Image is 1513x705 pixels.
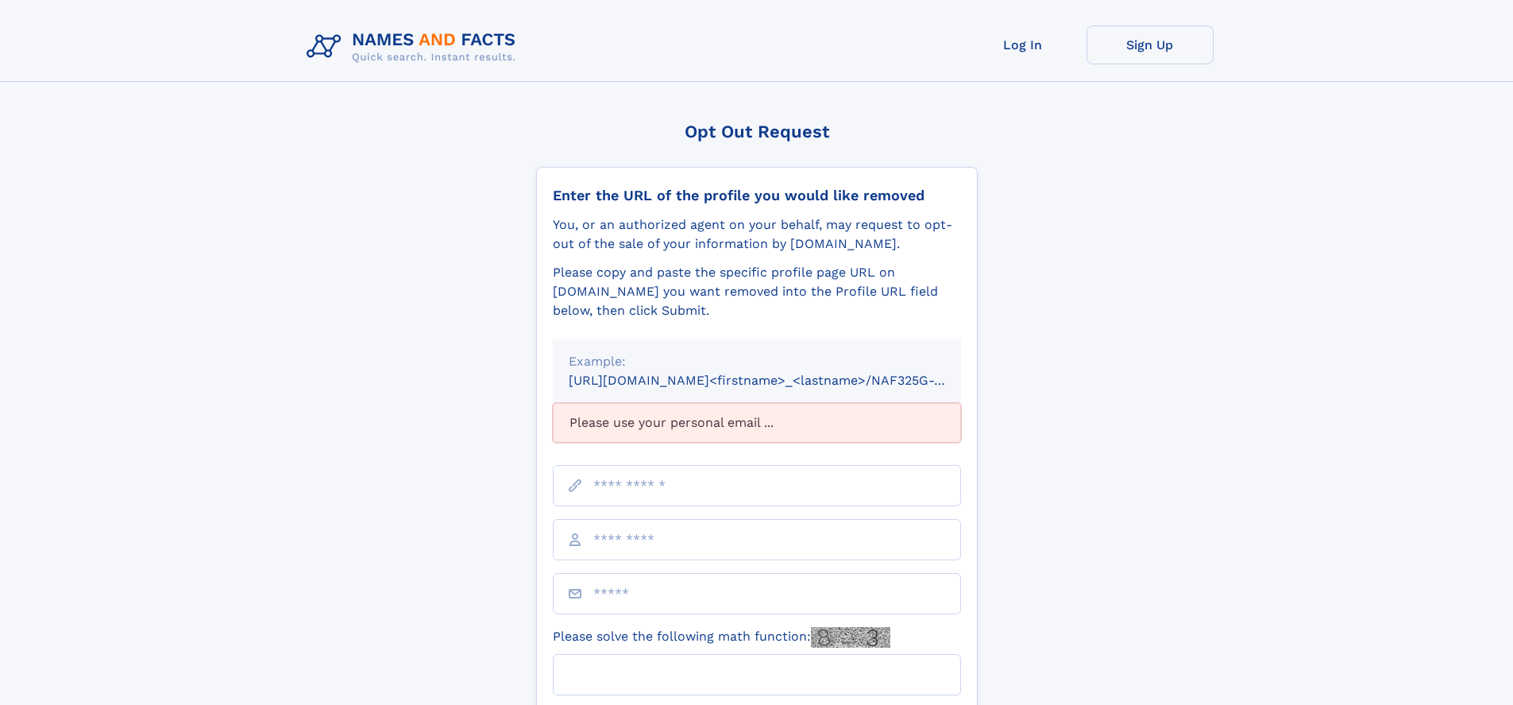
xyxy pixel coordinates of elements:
div: Opt Out Request [536,122,978,141]
small: [URL][DOMAIN_NAME]<firstname>_<lastname>/NAF325G-xxxxxxxx [569,373,991,388]
a: Sign Up [1087,25,1214,64]
div: Please use your personal email ... [553,403,961,443]
div: You, or an authorized agent on your behalf, may request to opt-out of the sale of your informatio... [553,215,961,254]
label: Please solve the following math function: [553,627,890,648]
div: Example: [569,352,945,371]
a: Log In [959,25,1087,64]
div: Please copy and paste the specific profile page URL on [DOMAIN_NAME] you want removed into the Pr... [553,263,961,320]
div: Enter the URL of the profile you would like removed [553,187,961,204]
img: Logo Names and Facts [300,25,529,68]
